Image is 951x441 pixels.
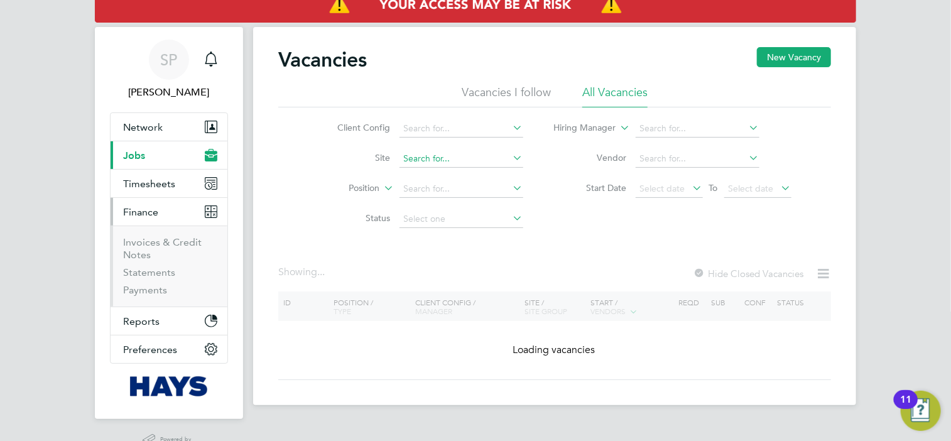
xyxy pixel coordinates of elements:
[399,180,523,198] input: Search for...
[111,226,227,307] div: Finance
[123,315,160,327] span: Reports
[123,344,177,356] span: Preferences
[111,170,227,197] button: Timesheets
[278,266,327,279] div: Showing
[555,152,627,163] label: Vendor
[757,47,831,67] button: New Vacancy
[111,198,227,226] button: Finance
[308,182,380,195] label: Position
[399,210,523,228] input: Select one
[705,180,722,196] span: To
[278,47,367,72] h2: Vacancies
[555,182,627,193] label: Start Date
[110,376,228,396] a: Go to home page
[161,52,178,68] span: SP
[399,120,523,138] input: Search for...
[111,307,227,335] button: Reports
[318,122,391,133] label: Client Config
[636,120,759,138] input: Search for...
[111,113,227,141] button: Network
[318,212,391,224] label: Status
[399,150,523,168] input: Search for...
[123,284,167,296] a: Payments
[123,236,202,261] a: Invoices & Credit Notes
[693,268,803,280] label: Hide Closed Vacancies
[544,122,616,134] label: Hiring Manager
[123,266,175,278] a: Statements
[317,266,325,278] span: ...
[640,183,685,194] span: Select date
[111,335,227,363] button: Preferences
[901,391,941,431] button: Open Resource Center, 11 new notifications
[111,141,227,169] button: Jobs
[130,376,209,396] img: hays-logo-retina.png
[582,85,648,107] li: All Vacancies
[636,150,759,168] input: Search for...
[123,178,175,190] span: Timesheets
[900,400,911,416] div: 11
[110,85,228,100] span: Steve Peake
[318,152,391,163] label: Site
[123,150,145,161] span: Jobs
[123,206,158,218] span: Finance
[95,27,243,419] nav: Main navigation
[729,183,774,194] span: Select date
[110,40,228,100] a: SP[PERSON_NAME]
[462,85,551,107] li: Vacancies I follow
[123,121,163,133] span: Network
